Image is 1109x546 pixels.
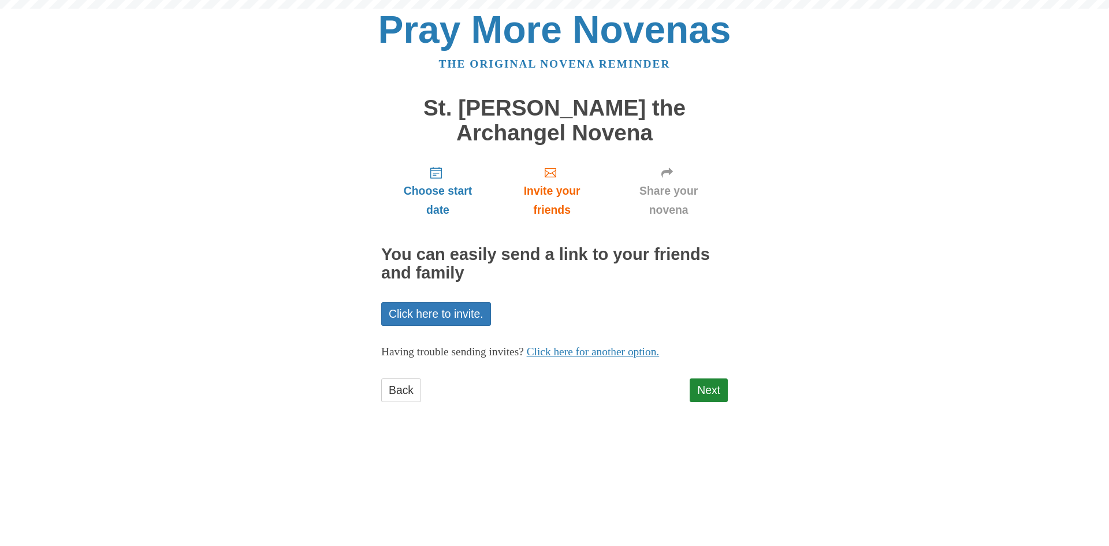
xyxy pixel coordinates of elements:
[494,157,609,225] a: Invite your friends
[381,346,524,358] span: Having trouble sending invites?
[527,346,660,358] a: Click here for another option.
[381,157,494,225] a: Choose start date
[381,246,728,283] h2: You can easily send a link to your friends and family
[690,378,728,402] a: Next
[621,181,716,220] span: Share your novena
[381,378,421,402] a: Back
[506,181,598,220] span: Invite your friends
[439,58,671,70] a: The original novena reminder
[609,157,728,225] a: Share your novena
[378,8,731,51] a: Pray More Novenas
[393,181,483,220] span: Choose start date
[381,96,728,145] h1: St. [PERSON_NAME] the Archangel Novena
[381,302,491,326] a: Click here to invite.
